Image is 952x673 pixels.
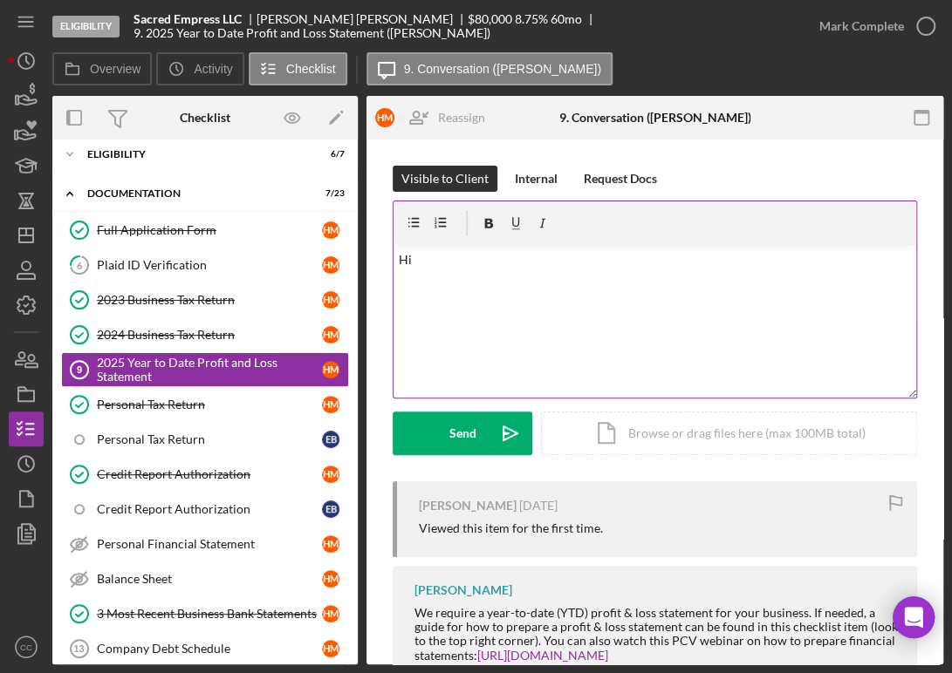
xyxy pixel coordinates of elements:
button: Visible to Client [393,166,497,192]
div: We require a year-to-date (YTD) profit & loss statement for your business. If needed, a guide for... [414,606,900,662]
div: Full Application Form [97,223,322,237]
div: Personal Tax Return [97,432,322,446]
label: Overview [90,62,140,76]
div: 3 Most Recent Business Bank Statements [97,607,322,621]
p: Hi [399,250,912,269]
a: Personal Tax ReturnEB [61,422,349,457]
div: [PERSON_NAME] [PERSON_NAME] [257,12,468,26]
button: CC [9,629,44,664]
a: 2024 Business Tax ReturnHM [61,317,349,352]
div: Request Docs [584,166,657,192]
div: H M [322,256,339,274]
div: E B [322,500,339,518]
a: Personal Tax ReturnHM [61,387,349,422]
div: H M [322,291,339,309]
a: [URL][DOMAIN_NAME] [477,648,608,663]
div: 2023 Business Tax Return [97,293,322,307]
div: Eligibility [87,149,301,160]
div: Plaid ID Verification [97,258,322,272]
button: Internal [506,166,566,192]
div: Company Debt Schedule [97,642,322,656]
label: Checklist [286,62,336,76]
button: 9. Conversation ([PERSON_NAME]) [366,52,613,85]
div: Checklist [180,111,230,125]
label: 9. Conversation ([PERSON_NAME]) [404,62,601,76]
div: Send [449,411,476,455]
div: Viewed this item for the first time. [419,521,603,535]
div: [PERSON_NAME] [419,499,517,513]
div: H M [322,640,339,657]
div: Internal [515,166,558,192]
div: Personal Tax Return [97,398,322,411]
a: 3 Most Recent Business Bank StatementsHM [61,596,349,631]
tspan: 9 [77,364,82,375]
button: Request Docs [575,166,666,192]
div: Visible to Client [401,166,489,192]
button: Activity [156,52,243,85]
tspan: 6 [77,259,83,270]
div: 6 / 7 [313,149,345,160]
a: 6Plaid ID VerificationHM [61,248,349,282]
a: Full Application FormHM [61,213,349,248]
button: Send [393,411,532,455]
div: H M [322,535,339,553]
div: H M [375,108,394,127]
div: H M [322,326,339,343]
a: 2023 Business Tax ReturnHM [61,282,349,317]
div: 2025 Year to Date Profit and Loss Statement [97,356,322,384]
div: Eligibility [52,16,120,37]
a: Personal Financial StatementHM [61,527,349,561]
button: HMReassign [366,100,503,135]
div: Documentation [87,188,301,199]
div: Personal Financial Statement [97,537,322,551]
div: Mark Complete [819,9,904,44]
div: H M [322,605,339,622]
div: Credit Report Authorization [97,467,322,481]
a: Credit Report AuthorizationEB [61,492,349,527]
div: 2024 Business Tax Return [97,328,322,342]
div: H M [322,396,339,413]
button: Checklist [249,52,347,85]
button: Overview [52,52,152,85]
div: H M [322,570,339,588]
b: Sacred Empress LLC [134,12,242,26]
div: H M [322,221,339,239]
div: Open Intercom Messenger [893,596,935,638]
a: 92025 Year to Date Profit and Loss StatementHM [61,352,349,387]
div: H M [322,466,339,483]
a: Balance SheetHM [61,561,349,596]
a: 13Company Debt ScheduleHM [61,631,349,666]
div: [PERSON_NAME] [414,583,512,597]
span: $80,000 [468,11,512,26]
div: Reassign [438,100,485,135]
label: Activity [194,62,232,76]
div: 8.75 % [515,12,548,26]
tspan: 13 [73,643,84,654]
div: Balance Sheet [97,572,322,586]
div: 60 mo [551,12,582,26]
div: Credit Report Authorization [97,502,322,516]
div: 9. Conversation ([PERSON_NAME]) [558,111,750,125]
button: Mark Complete [802,9,943,44]
div: 9. 2025 Year to Date Profit and Loss Statement ([PERSON_NAME]) [134,26,490,40]
div: E B [322,431,339,448]
text: CC [20,642,32,652]
div: 7 / 23 [313,188,345,199]
time: 2025-10-11 00:17 [519,499,558,513]
a: Credit Report AuthorizationHM [61,457,349,492]
div: H M [322,361,339,378]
